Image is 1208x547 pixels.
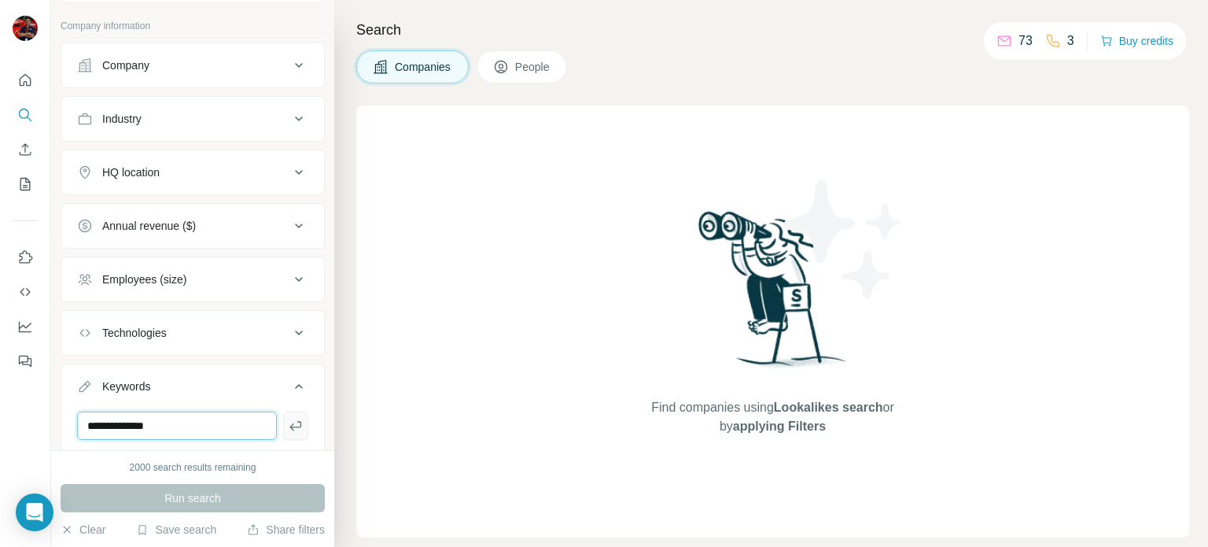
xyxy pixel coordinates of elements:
button: Dashboard [13,312,38,341]
button: Company [61,46,324,84]
p: 73 [1018,31,1033,50]
button: Industry [61,100,324,138]
button: Keywords [61,368,324,412]
span: Companies [395,59,452,75]
h4: Search [356,19,1189,41]
div: Annual revenue ($) [102,218,196,234]
button: Buy credits [1100,30,1173,52]
div: 2000 search results remaining [130,460,256,475]
span: Lookalikes search [774,401,883,414]
div: Industry [102,111,142,127]
div: Employees (size) [102,272,186,287]
button: Quick start [13,66,38,94]
img: Surfe Illustration - Stars [773,168,915,310]
img: Avatar [13,16,38,41]
div: Company [102,57,149,73]
img: Surfe Illustration - Woman searching with binoculars [691,207,855,383]
button: Save search [136,522,216,538]
button: Search [13,101,38,129]
div: Open Intercom Messenger [16,493,53,531]
span: People [515,59,551,75]
p: 3 [1067,31,1074,50]
p: Company information [61,19,325,33]
button: Use Surfe API [13,278,38,306]
button: Share filters [247,522,325,538]
div: HQ location [102,164,160,180]
button: Annual revenue ($) [61,207,324,245]
button: Use Surfe on LinkedIn [13,243,38,272]
span: Find companies using or by [646,398,898,436]
button: Enrich CSV [13,135,38,164]
button: HQ location [61,153,324,191]
button: My lists [13,170,38,198]
div: Keywords [102,379,150,394]
div: Technologies [102,325,167,341]
button: Technologies [61,314,324,352]
button: Clear [61,522,105,538]
button: Feedback [13,347,38,375]
button: Employees (size) [61,261,324,298]
span: applying Filters [733,419,826,433]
